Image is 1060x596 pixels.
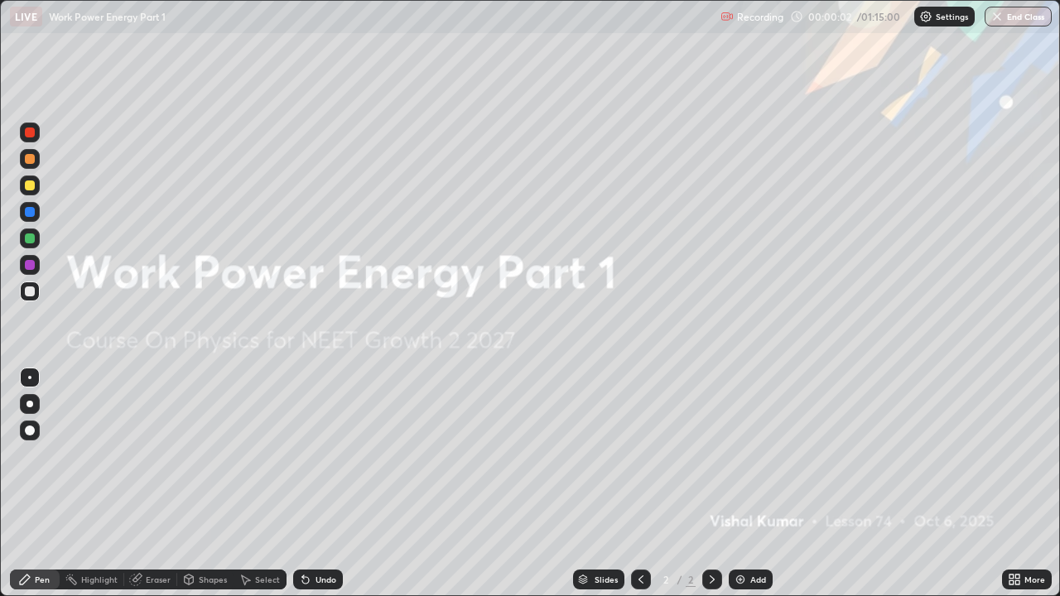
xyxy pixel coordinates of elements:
div: Slides [595,575,618,584]
button: End Class [985,7,1052,26]
div: Shapes [199,575,227,584]
div: Eraser [146,575,171,584]
p: Recording [737,11,783,23]
div: Pen [35,575,50,584]
p: Settings [936,12,968,21]
div: More [1024,575,1045,584]
img: class-settings-icons [919,10,932,23]
div: Select [255,575,280,584]
div: 2 [658,574,674,584]
img: end-class-cross [990,10,1004,23]
div: / [677,574,682,584]
img: recording.375f2c34.svg [720,10,734,23]
div: Add [750,575,766,584]
div: Undo [316,575,336,584]
div: 2 [686,572,696,587]
img: add-slide-button [734,573,747,586]
div: Highlight [81,575,118,584]
p: LIVE [15,10,37,23]
p: Work Power Energy Part 1 [49,10,166,23]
